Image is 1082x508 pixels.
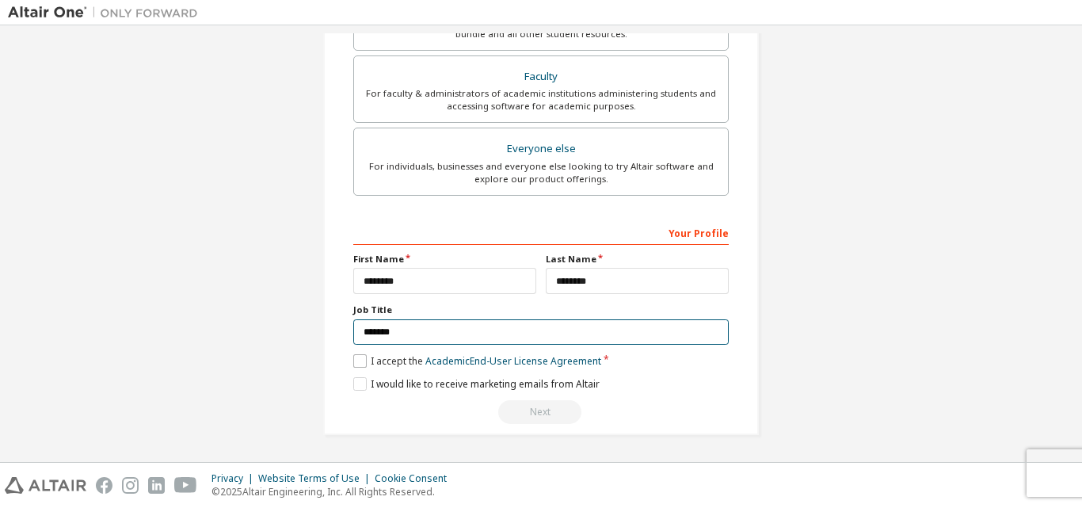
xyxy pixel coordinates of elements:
div: Faculty [364,66,718,88]
div: Cookie Consent [375,472,456,485]
label: Last Name [546,253,729,265]
div: Your Profile [353,220,729,245]
div: Website Terms of Use [258,472,375,485]
a: Academic End-User License Agreement [425,354,601,368]
label: I would like to receive marketing emails from Altair [353,377,600,391]
div: Read and acccept EULA to continue [353,400,729,424]
div: For faculty & administrators of academic institutions administering students and accessing softwa... [364,87,718,113]
label: Job Title [353,304,729,316]
p: © 2025 Altair Engineering, Inc. All Rights Reserved. [211,485,456,498]
img: facebook.svg [96,477,112,494]
img: altair_logo.svg [5,477,86,494]
div: For individuals, businesses and everyone else looking to try Altair software and explore our prod... [364,160,718,185]
img: instagram.svg [122,477,139,494]
div: Everyone else [364,138,718,160]
label: I accept the [353,354,601,368]
label: First Name [353,253,536,265]
img: Altair One [8,5,206,21]
div: Privacy [211,472,258,485]
img: youtube.svg [174,477,197,494]
img: linkedin.svg [148,477,165,494]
